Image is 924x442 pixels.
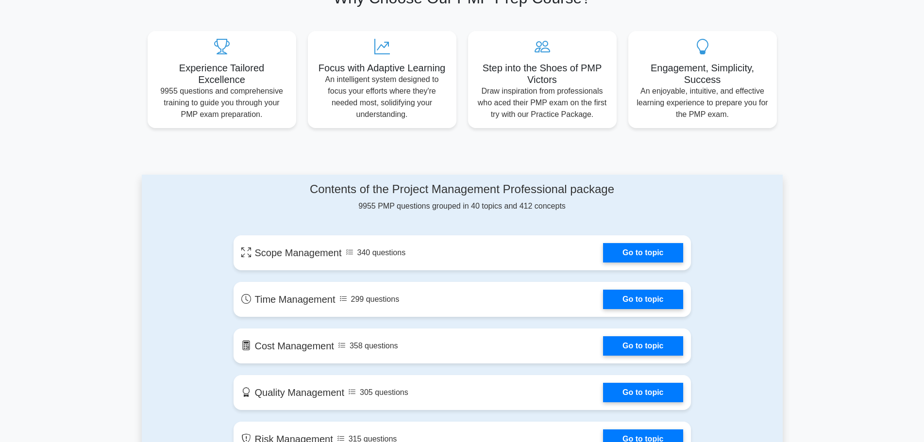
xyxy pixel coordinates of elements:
[603,243,683,262] a: Go to topic
[603,290,683,309] a: Go to topic
[316,74,449,120] p: An intelligent system designed to focus your efforts where they're needed most, solidifying your ...
[476,85,609,120] p: Draw inspiration from professionals who aced their PMP exam on the first try with our Practice Pa...
[234,182,691,212] div: 9955 PMP questions grouped in 40 topics and 412 concepts
[155,85,288,120] p: 9955 questions and comprehensive training to guide you through your PMP exam preparation.
[155,62,288,85] h5: Experience Tailored Excellence
[636,85,769,120] p: An enjoyable, intuitive, and effective learning experience to prepare you for the PMP exam.
[603,383,683,402] a: Go to topic
[636,62,769,85] h5: Engagement, Simplicity, Success
[476,62,609,85] h5: Step into the Shoes of PMP Victors
[603,336,683,356] a: Go to topic
[234,182,691,196] h4: Contents of the Project Management Professional package
[316,62,449,74] h5: Focus with Adaptive Learning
